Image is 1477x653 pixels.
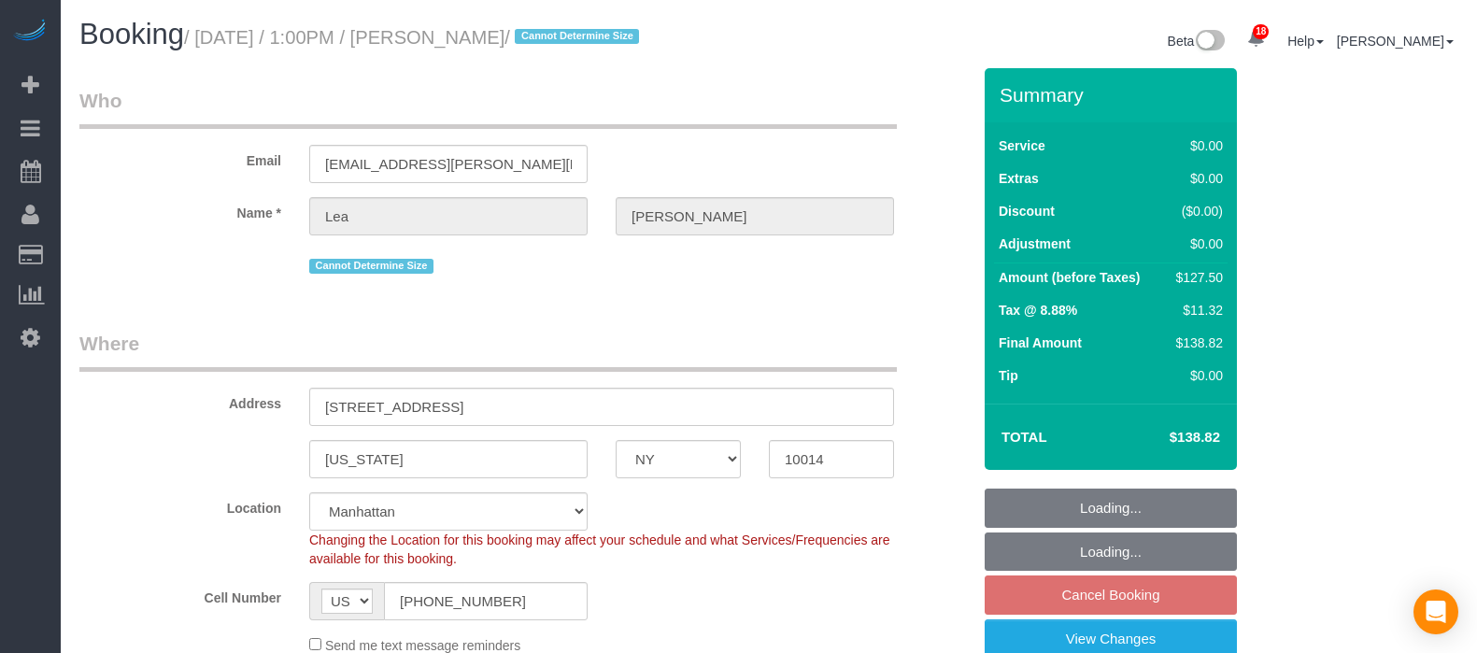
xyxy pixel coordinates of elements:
div: $138.82 [1169,334,1223,352]
label: Tax @ 8.88% [999,301,1077,319]
img: New interface [1194,30,1225,54]
div: $0.00 [1169,136,1223,155]
label: Email [65,145,295,170]
div: $0.00 [1169,366,1223,385]
a: Beta [1168,34,1226,49]
label: Name * [65,197,295,222]
span: 18 [1253,24,1269,39]
a: Help [1287,34,1324,49]
input: Cell Number [384,582,588,620]
span: Cannot Determine Size [309,259,433,274]
legend: Who [79,87,897,129]
div: $0.00 [1169,234,1223,253]
input: Zip Code [769,440,894,478]
label: Tip [999,366,1018,385]
span: Cannot Determine Size [515,29,639,44]
div: $0.00 [1169,169,1223,188]
label: Service [999,136,1045,155]
span: Send me text message reminders [325,638,520,653]
label: Final Amount [999,334,1082,352]
span: Changing the Location for this booking may affect your schedule and what Services/Frequencies are... [309,532,890,566]
input: City [309,440,588,478]
input: Last Name [616,197,894,235]
label: Address [65,388,295,413]
label: Adjustment [999,234,1071,253]
span: / [504,27,645,48]
a: 18 [1238,19,1274,60]
strong: Total [1001,429,1047,445]
label: Extras [999,169,1039,188]
label: Discount [999,202,1055,220]
div: $127.50 [1169,268,1223,287]
h3: Summary [1000,84,1228,106]
label: Cell Number [65,582,295,607]
a: [PERSON_NAME] [1337,34,1454,49]
img: Automaid Logo [11,19,49,45]
input: First Name [309,197,588,235]
span: Booking [79,18,184,50]
div: ($0.00) [1169,202,1223,220]
div: Open Intercom Messenger [1413,589,1458,634]
small: / [DATE] / 1:00PM / [PERSON_NAME] [184,27,645,48]
div: $11.32 [1169,301,1223,319]
legend: Where [79,330,897,372]
input: Email [309,145,588,183]
label: Amount (before Taxes) [999,268,1140,287]
label: Location [65,492,295,518]
h4: $138.82 [1114,430,1220,446]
